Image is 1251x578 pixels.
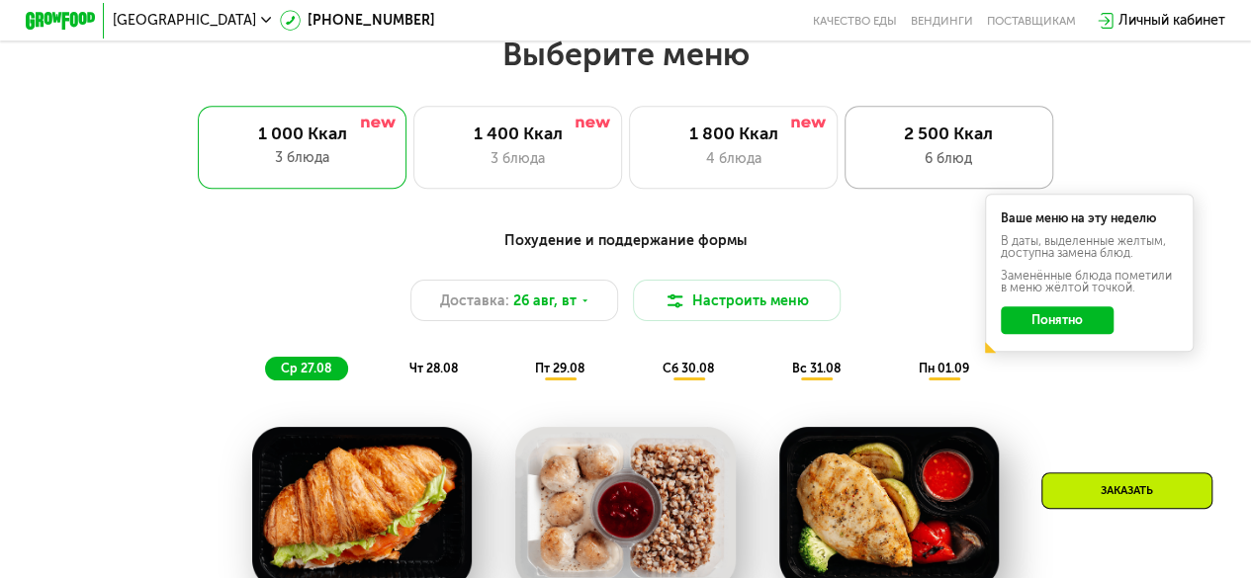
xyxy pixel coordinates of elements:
[1118,10,1225,31] div: Личный кабинет
[408,361,457,375] span: чт 28.08
[280,10,435,31] a: [PHONE_NUMBER]
[663,361,714,375] span: сб 30.08
[113,14,256,28] span: [GEOGRAPHIC_DATA]
[648,148,820,169] div: 4 блюда
[862,124,1034,144] div: 2 500 Ккал
[216,124,389,144] div: 1 000 Ккал
[111,230,1139,252] div: Похудение и поддержание формы
[648,124,820,144] div: 1 800 Ккал
[1041,472,1212,509] div: Заказать
[918,361,968,375] span: пн 01.09
[911,14,973,28] a: Вендинги
[440,290,509,311] span: Доставка:
[987,14,1076,28] div: поставщикам
[862,148,1034,169] div: 6 блюд
[792,361,841,375] span: вс 31.08
[1001,270,1178,294] div: Заменённые блюда пометили в меню жёлтой точкой.
[813,14,897,28] a: Качество еды
[535,361,584,375] span: пт 29.08
[432,148,604,169] div: 3 блюда
[55,35,1196,74] h2: Выберите меню
[1001,235,1178,260] div: В даты, выделенные желтым, доступна замена блюд.
[432,124,604,144] div: 1 400 Ккал
[633,280,842,321] button: Настроить меню
[216,147,389,168] div: 3 блюда
[1001,306,1113,334] button: Понятно
[281,361,331,375] span: ср 27.08
[1001,212,1178,224] div: Ваше меню на эту неделю
[513,290,577,311] span: 26 авг, вт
